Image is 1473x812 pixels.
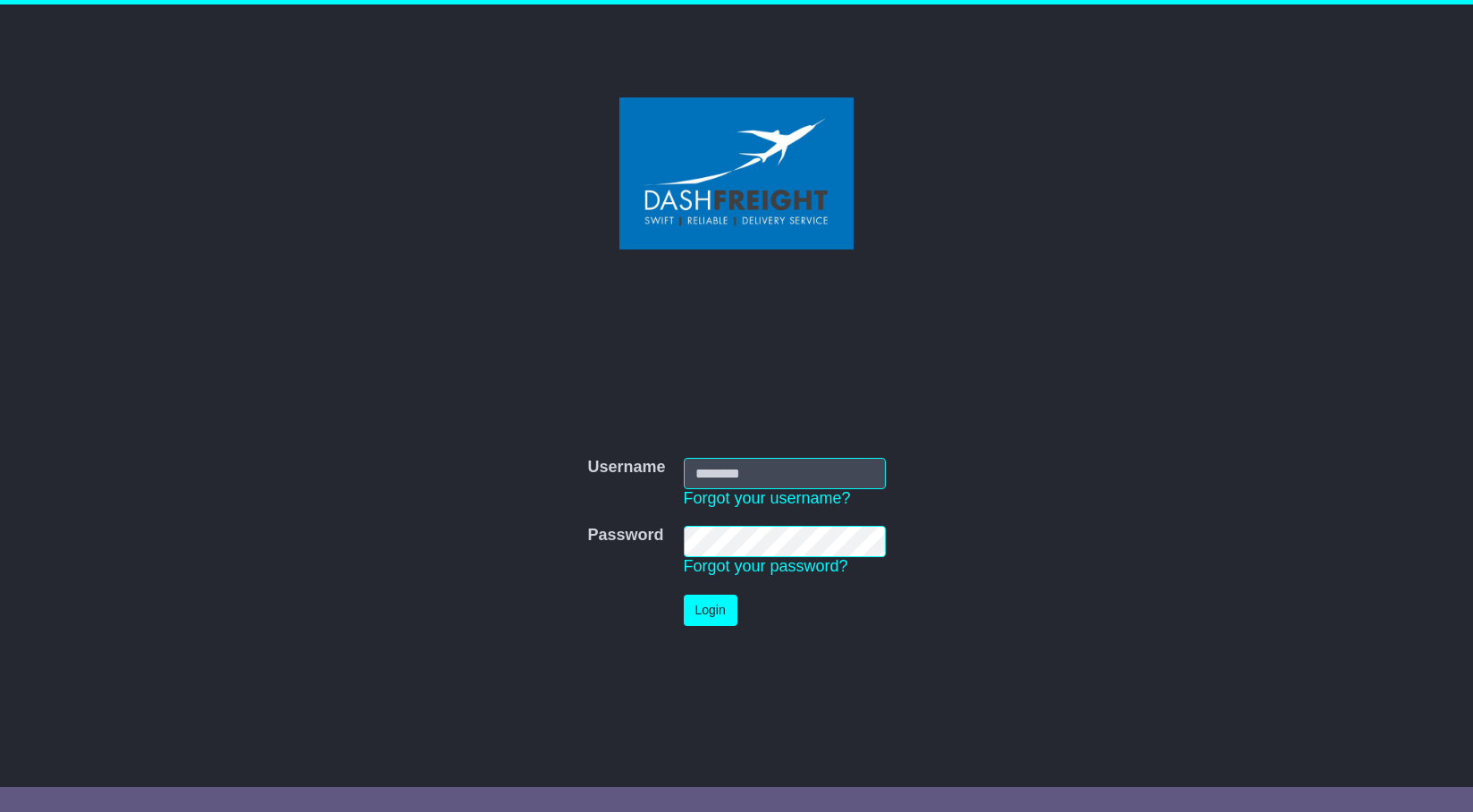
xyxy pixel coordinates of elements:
a: Forgot your username? [684,489,851,507]
button: Login [684,595,737,626]
img: Dash Freight [619,97,854,250]
label: Username [587,458,665,478]
a: Forgot your password? [684,557,848,575]
label: Password [587,526,663,546]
